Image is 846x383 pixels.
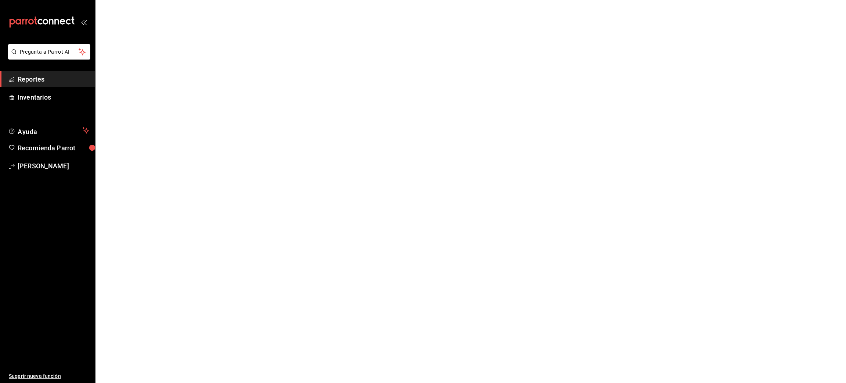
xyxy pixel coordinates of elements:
span: Inventarios [18,92,89,102]
span: Reportes [18,74,89,84]
span: Sugerir nueva función [9,372,89,380]
button: Pregunta a Parrot AI [8,44,90,60]
span: [PERSON_NAME] [18,161,89,171]
span: Ayuda [18,126,80,135]
span: Pregunta a Parrot AI [20,48,79,56]
span: Recomienda Parrot [18,143,89,153]
button: open_drawer_menu [81,19,87,25]
a: Pregunta a Parrot AI [5,53,90,61]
